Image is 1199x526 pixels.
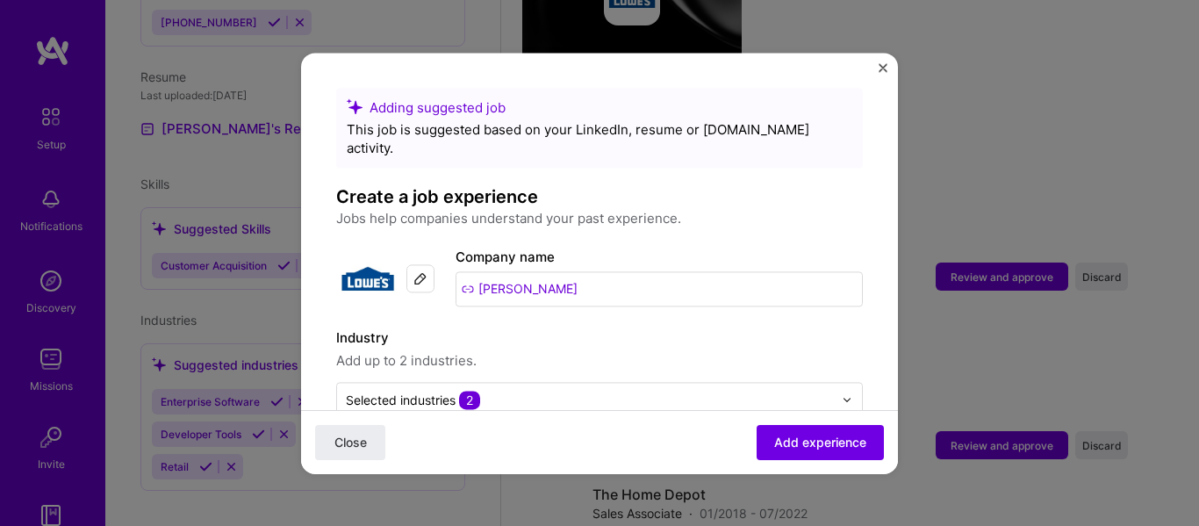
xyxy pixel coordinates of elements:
[336,328,863,349] label: Industry
[757,424,884,459] button: Add experience
[336,208,863,229] p: Jobs help companies understand your past experience.
[336,185,863,208] h4: Create a job experience
[459,391,480,409] span: 2
[774,433,866,450] span: Add experience
[315,424,385,459] button: Close
[406,264,434,292] div: Edit
[842,394,852,405] img: drop icon
[347,120,852,157] div: This job is suggested based on your LinkedIn, resume or [DOMAIN_NAME] activity.
[456,271,863,306] input: Search for a company...
[336,247,399,310] img: Company logo
[347,98,363,114] i: icon SuggestedTeams
[879,63,887,82] button: Close
[336,350,863,371] span: Add up to 2 industries.
[346,391,480,409] div: Selected industries
[413,271,427,285] img: Edit
[456,249,555,265] label: Company name
[347,98,852,117] div: Adding suggested job
[334,433,367,450] span: Close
